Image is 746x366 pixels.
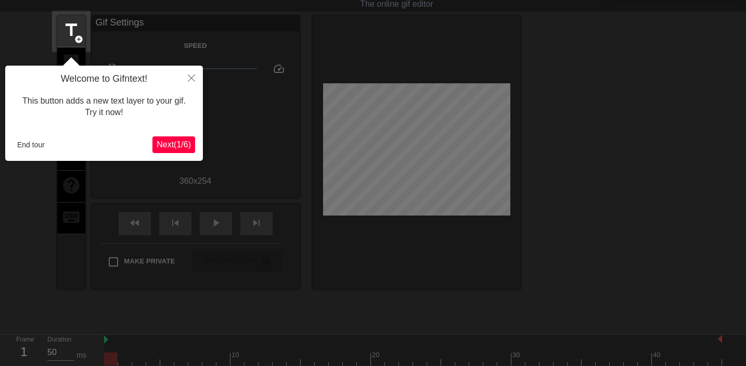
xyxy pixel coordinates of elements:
button: End tour [13,137,49,153]
button: Close [180,66,203,90]
span: Next ( 1 / 6 ) [157,140,191,149]
button: Next [152,136,195,153]
h4: Welcome to Gifntext! [13,73,195,85]
div: This button adds a new text layer to your gif. Try it now! [13,85,195,129]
